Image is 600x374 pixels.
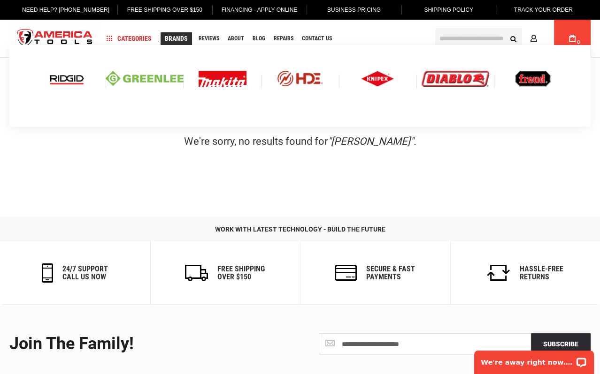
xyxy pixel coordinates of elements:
span: About [228,36,244,41]
img: Ridgid logo [47,71,86,87]
span: Blog [253,36,265,41]
span: 0 [577,40,580,45]
span: Subscribe [543,340,578,348]
span: Contact Us [302,36,332,41]
img: Knipex logo [361,71,394,87]
a: Brands [161,32,192,45]
span: Repairs [274,36,293,41]
span: Shipping Policy [424,7,473,13]
h6: Free Shipping Over $150 [217,265,265,281]
h6: 24/7 support call us now [62,265,108,281]
h6: Hassle-Free Returns [520,265,563,281]
a: store logo [9,21,100,56]
img: HDE logo [261,71,338,87]
span: Reviews [199,36,219,41]
img: Greenlee logo [106,71,183,87]
img: Makita Logo [199,71,246,87]
em: "[PERSON_NAME]" [328,135,414,147]
a: Categories [102,32,156,45]
div: We're sorry, no results found for . [100,130,500,153]
a: Repairs [269,32,298,45]
img: Diablo logo [422,71,489,87]
span: Categories [107,35,152,42]
a: Reviews [194,32,223,45]
a: Blog [248,32,269,45]
div: Join the Family! [9,335,293,353]
a: Contact Us [298,32,336,45]
iframe: LiveChat chat widget [468,344,600,374]
h6: secure & fast payments [366,265,415,281]
a: 0 [563,20,581,57]
img: America Tools [9,21,100,56]
a: About [223,32,248,45]
button: Search [504,30,522,47]
img: Freud logo [515,71,551,87]
span: Brands [165,35,188,42]
button: Subscribe [531,333,591,355]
